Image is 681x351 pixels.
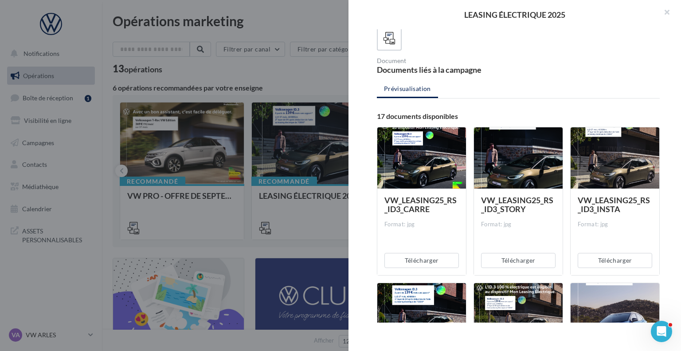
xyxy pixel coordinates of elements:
[384,221,459,229] div: Format: jpg
[384,253,459,268] button: Télécharger
[377,58,515,64] div: Document
[377,113,660,120] div: 17 documents disponibles
[481,253,556,268] button: Télécharger
[651,321,672,342] iframe: Intercom live chat
[578,221,652,229] div: Format: jpg
[384,195,457,214] span: VW_LEASING25_RS_ID3_CARRE
[578,253,652,268] button: Télécharger
[481,221,556,229] div: Format: jpg
[481,195,553,214] span: VW_LEASING25_RS_ID3_STORY
[578,195,650,214] span: VW_LEASING25_RS_ID3_INSTA
[363,11,667,19] div: LEASING ÉLECTRIQUE 2025
[377,66,515,74] div: Documents liés à la campagne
